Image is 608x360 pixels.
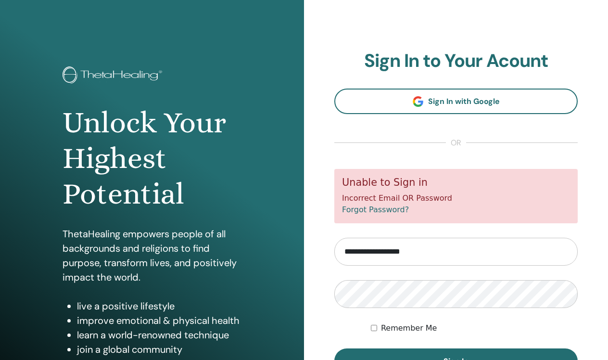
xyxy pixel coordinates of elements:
li: live a positive lifestyle [77,299,241,313]
li: improve emotional & physical health [77,313,241,328]
div: Keep me authenticated indefinitely or until I manually logout [371,322,578,334]
li: join a global community [77,342,241,357]
div: Incorrect Email OR Password [334,169,578,223]
h5: Unable to Sign in [342,177,570,189]
span: Sign In with Google [428,96,500,106]
p: ThetaHealing empowers people of all backgrounds and religions to find purpose, transform lives, a... [63,227,241,284]
a: Sign In with Google [334,89,578,114]
span: or [446,137,466,149]
h1: Unlock Your Highest Potential [63,105,241,212]
label: Remember Me [381,322,437,334]
li: learn a world-renowned technique [77,328,241,342]
h2: Sign In to Your Acount [334,50,578,72]
a: Forgot Password? [342,205,409,214]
